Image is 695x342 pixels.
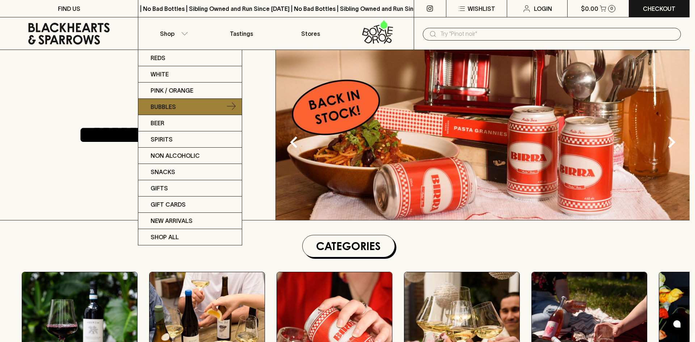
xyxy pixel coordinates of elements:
p: White [151,70,169,79]
a: Gifts [138,180,242,197]
a: New Arrivals [138,213,242,229]
a: Pink / Orange [138,83,242,99]
a: Bubbles [138,99,242,115]
a: Gift Cards [138,197,242,213]
p: Pink / Orange [151,86,193,95]
p: Spirits [151,135,173,144]
a: Non Alcoholic [138,148,242,164]
a: Snacks [138,164,242,180]
a: SHOP ALL [138,229,242,245]
p: New Arrivals [151,216,193,225]
p: SHOP ALL [151,233,179,241]
a: White [138,66,242,83]
img: bubble-icon [673,320,681,328]
p: Beer [151,119,164,127]
p: Reds [151,54,165,62]
p: Gift Cards [151,200,186,209]
a: Beer [138,115,242,131]
p: Snacks [151,168,175,176]
p: Gifts [151,184,168,193]
a: Spirits [138,131,242,148]
p: Non Alcoholic [151,151,200,160]
a: Reds [138,50,242,66]
p: Bubbles [151,102,176,111]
